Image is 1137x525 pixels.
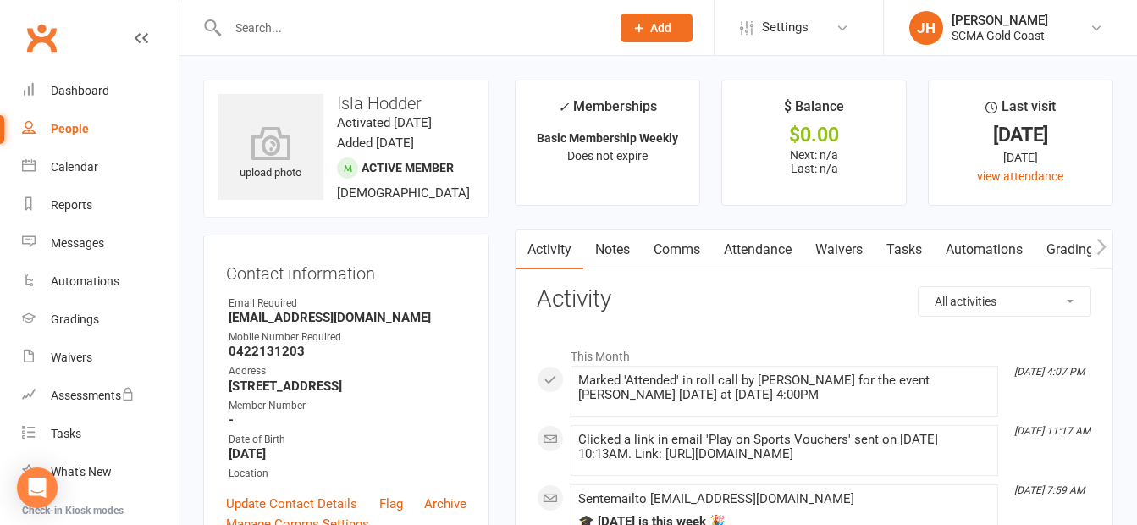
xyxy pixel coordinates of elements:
button: Add [621,14,693,42]
div: JH [909,11,943,45]
a: Messages [22,224,179,262]
a: Flag [379,494,403,514]
a: Notes [583,230,642,269]
div: Clicked a link in email 'Play on Sports Vouchers' sent on [DATE] 10:13AM. Link: [URL][DOMAIN_NAME] [578,433,991,461]
a: Dashboard [22,72,179,110]
i: ✓ [558,99,569,115]
div: [PERSON_NAME] [952,13,1048,28]
strong: [EMAIL_ADDRESS][DOMAIN_NAME] [229,310,466,325]
strong: [STREET_ADDRESS] [229,379,466,394]
i: [DATE] 4:07 PM [1014,366,1085,378]
span: [DEMOGRAPHIC_DATA] [337,185,470,201]
h3: Activity [537,286,1091,312]
strong: Basic Membership Weekly [537,131,678,145]
a: Automations [934,230,1035,269]
span: Sent email to [EMAIL_ADDRESS][DOMAIN_NAME] [578,491,854,506]
div: Gradings [51,312,99,326]
div: [DATE] [944,126,1097,144]
div: Automations [51,274,119,288]
a: Update Contact Details [226,494,357,514]
div: Address [229,363,466,379]
a: Calendar [22,148,179,186]
div: upload photo [218,126,323,182]
div: Dashboard [51,84,109,97]
strong: [DATE] [229,446,466,461]
div: Location [229,466,466,482]
input: Search... [223,16,599,40]
div: People [51,122,89,135]
div: [DATE] [944,148,1097,167]
div: What's New [51,465,112,478]
a: Gradings [22,301,179,339]
a: view attendance [977,169,1063,183]
div: Date of Birth [229,432,466,448]
a: What's New [22,453,179,491]
div: Marked 'Attended' in roll call by [PERSON_NAME] for the event [PERSON_NAME] [DATE] at [DATE] 4:00PM [578,373,991,402]
div: Messages [51,236,104,250]
span: Does not expire [567,149,648,163]
span: Settings [762,8,809,47]
strong: 0422131203 [229,344,466,359]
span: Active member [362,161,454,174]
i: [DATE] 7:59 AM [1014,484,1085,496]
span: Add [650,21,671,35]
div: Assessments [51,389,135,402]
a: Comms [642,230,712,269]
a: Attendance [712,230,803,269]
a: Archive [424,494,466,514]
a: Tasks [22,415,179,453]
h3: Contact information [226,257,466,283]
h3: Isla Hodder [218,94,475,113]
div: SCMA Gold Coast [952,28,1048,43]
div: Email Required [229,296,466,312]
time: Activated [DATE] [337,115,432,130]
div: $ Balance [784,96,844,126]
a: Tasks [875,230,934,269]
div: Member Number [229,398,466,414]
strong: - [229,412,466,428]
a: Waivers [22,339,179,377]
i: [DATE] 11:17 AM [1014,425,1090,437]
div: Mobile Number Required [229,329,466,345]
a: Assessments [22,377,179,415]
a: Clubworx [20,17,63,59]
a: Reports [22,186,179,224]
li: This Month [537,339,1091,366]
div: Last visit [985,96,1056,126]
div: Open Intercom Messenger [17,467,58,508]
div: Tasks [51,427,81,440]
div: Reports [51,198,92,212]
a: Automations [22,262,179,301]
div: Calendar [51,160,98,174]
a: People [22,110,179,148]
div: Memberships [558,96,657,127]
div: $0.00 [737,126,891,144]
div: Waivers [51,351,92,364]
time: Added [DATE] [337,135,414,151]
p: Next: n/a Last: n/a [737,148,891,175]
a: Waivers [803,230,875,269]
a: Activity [516,230,583,269]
